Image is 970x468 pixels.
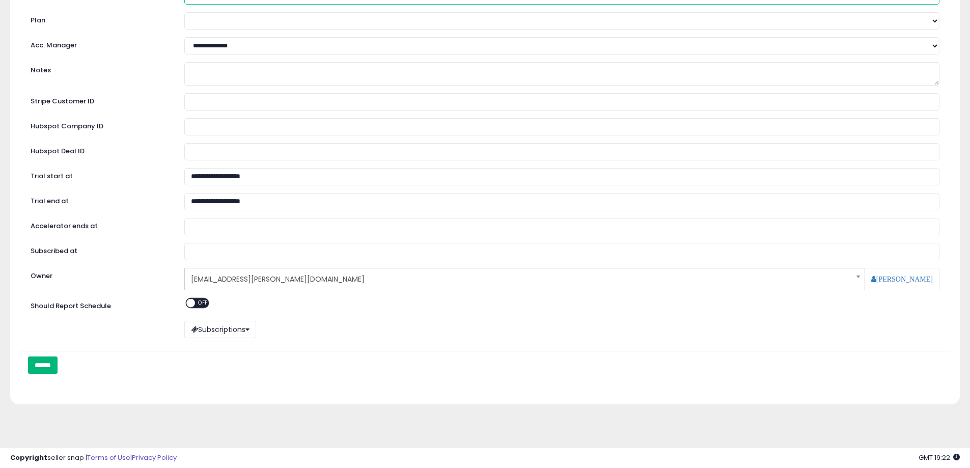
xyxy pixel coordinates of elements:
span: OFF [196,298,212,307]
a: Privacy Policy [132,453,177,462]
label: Plan [23,12,177,25]
label: Trial start at [23,168,177,181]
label: Acc. Manager [23,37,177,50]
div: seller snap | | [10,453,177,463]
label: Trial end at [23,193,177,206]
label: Hubspot Deal ID [23,143,177,156]
strong: Copyright [10,453,47,462]
label: Hubspot Company ID [23,118,177,131]
button: Subscriptions [184,321,256,338]
span: [EMAIL_ADDRESS][PERSON_NAME][DOMAIN_NAME] [191,270,845,288]
label: Owner [31,271,52,281]
label: Should Report Schedule [31,301,111,311]
label: Accelerator ends at [23,218,177,231]
a: [PERSON_NAME] [871,276,933,283]
a: Terms of Use [87,453,130,462]
label: Subscribed at [23,243,177,256]
label: Stripe Customer ID [23,93,177,106]
label: Notes [23,62,177,75]
span: 2025-10-13 19:22 GMT [919,453,960,462]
